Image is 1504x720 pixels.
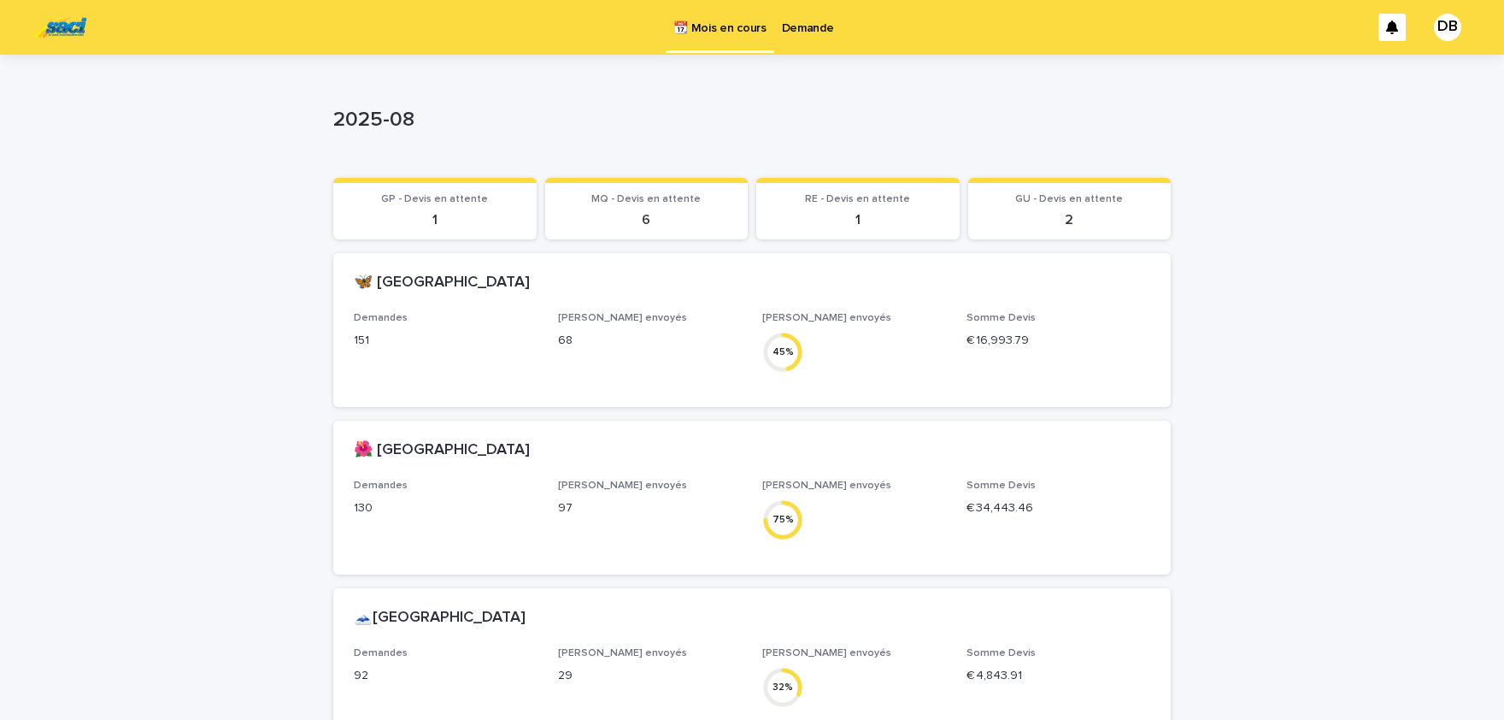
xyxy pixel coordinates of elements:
[762,343,803,361] div: 45 %
[354,313,408,323] span: Demandes
[354,667,538,685] p: 92
[1015,194,1123,204] span: GU - Devis en attente
[354,499,538,517] p: 130
[354,609,526,628] h2: 🗻[GEOGRAPHIC_DATA]
[762,313,891,323] span: [PERSON_NAME] envoyés
[34,10,86,44] img: UC29JcTLQ3GheANZ19ks
[762,481,891,491] span: [PERSON_NAME] envoyés
[762,678,803,696] div: 32 %
[1434,14,1461,41] div: DB
[344,212,526,228] p: 1
[966,313,1036,323] span: Somme Devis
[762,510,803,528] div: 75 %
[555,212,738,228] p: 6
[354,332,538,350] p: 151
[558,667,742,685] p: 29
[354,441,530,460] h2: 🌺 [GEOGRAPHIC_DATA]
[767,212,949,228] p: 1
[558,481,687,491] span: [PERSON_NAME] envoyés
[966,332,1150,350] p: € 16,993.79
[354,274,530,292] h2: 🦋 [GEOGRAPHIC_DATA]
[591,194,701,204] span: MQ - Devis en attente
[333,108,1164,133] p: 2025-08
[978,212,1161,228] p: 2
[558,313,687,323] span: [PERSON_NAME] envoyés
[966,667,1150,685] p: € 4,843.91
[966,499,1150,517] p: € 34,443.46
[558,499,742,517] p: 97
[966,648,1036,658] span: Somme Devis
[354,481,408,491] span: Demandes
[354,648,408,658] span: Demandes
[558,332,742,350] p: 68
[762,648,891,658] span: [PERSON_NAME] envoyés
[558,648,687,658] span: [PERSON_NAME] envoyés
[381,194,488,204] span: GP - Devis en attente
[805,194,910,204] span: RE - Devis en attente
[966,481,1036,491] span: Somme Devis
